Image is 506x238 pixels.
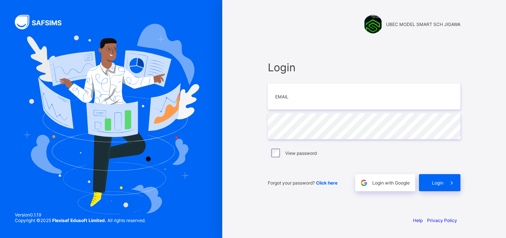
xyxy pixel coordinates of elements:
[316,180,337,186] a: Click here
[15,212,146,218] span: Version 0.1.19
[427,218,457,223] a: Privacy Policy
[413,218,423,223] a: Help
[268,180,337,186] span: Forgot your password?
[268,61,460,74] span: Login
[372,180,410,186] span: Login with Google
[23,24,199,214] img: Hero Image
[15,218,146,223] span: Copyright © 2025 All rights reserved.
[386,22,460,27] span: UBEC MODEL SMART SCH JIGAWA
[360,179,368,187] img: google.396cfc9801f0270233282035f929180a.svg
[15,15,70,29] img: SAFSIMS Logo
[285,150,317,156] label: View password
[52,218,106,223] strong: Flexisaf Edusoft Limited.
[432,180,443,186] span: Login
